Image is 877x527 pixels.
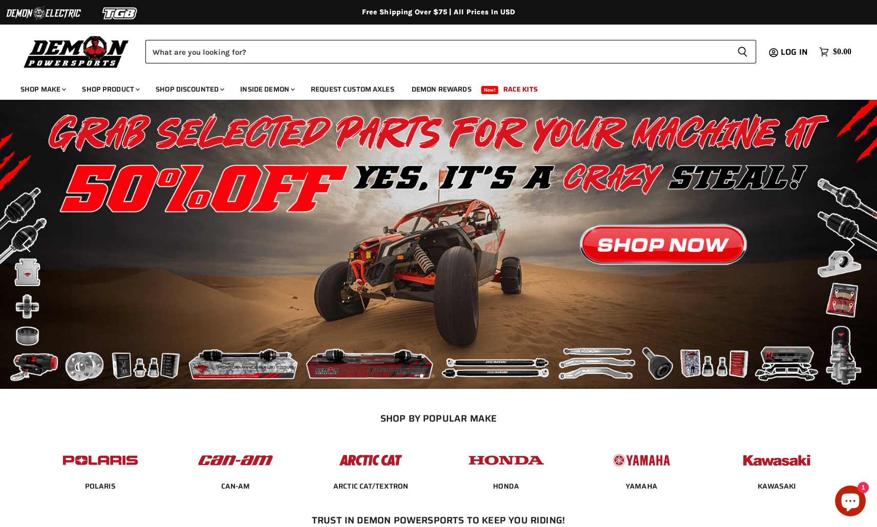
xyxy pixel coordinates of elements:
[5,4,82,23] img: Demon Electric Logo 2
[41,413,836,424] h2: SHOP BY POPULAR MAKE
[737,445,817,476] img: POPULAR_MAKE_logo_6_76e8c46f-2d1e-4ecc-b320-194822857d41.jpg
[481,86,499,94] span: New!
[839,234,859,255] button: Next
[53,515,824,525] h2: Trust In Demon Powersports To Keep You Riding!
[82,4,159,23] img: TGB Logo 2
[221,481,250,492] span: CAN-AM
[776,48,814,57] a: Log in
[85,481,116,491] a: POLARIS
[221,481,250,491] a: CAN-AM
[431,374,435,378] li: Page dot 2
[832,486,869,519] inbox-online-store-chat: Shopify online store chat
[148,79,230,100] a: Shop Discounted
[602,445,681,476] img: POPULAR_MAKE_logo_5_20258e7f-293c-4aac-afa8-159eaa299126.jpg
[466,445,546,476] img: POPULAR_MAKE_logo_4_4923a504-4bac-4306-a1be-165a52280178.jpg
[758,481,796,491] a: KAWASAKI
[18,234,38,255] button: Previous
[331,445,411,476] img: POPULAR_MAKE_logo_3_027535af-6171-4c5e-a9bc-f0eccd05c5d6.jpg
[496,79,545,100] a: Race Kits
[442,374,446,378] li: Page dot 3
[333,481,409,491] a: ARCTIC CAT/TEXTRON
[13,79,72,100] a: Shop Make
[814,45,857,59] a: $0.00
[333,481,409,492] span: ARCTIC CAT/TEXTRON
[303,79,402,100] a: Request Custom Axles
[145,40,729,63] input: Search
[145,40,756,63] form: Product
[74,79,146,100] a: Shop Product
[85,481,116,492] span: POLARIS
[626,481,657,492] span: YAMAHA
[20,33,133,70] img: Demon Powersports
[196,445,275,476] img: POPULAR_MAKE_logo_1_adc20308-ab24-48c4-9fac-e3c1a623d575.jpg
[493,481,519,491] a: HONDA
[404,79,479,100] a: Demon Rewards
[626,481,657,491] a: YAMAHA
[729,40,756,63] button: Search
[60,445,140,476] img: POPULAR_MAKE_logo_2_dba48cf1-af45-46d4-8f73-953a0f002620.jpg
[833,47,851,57] span: $0.00
[13,75,849,100] ul: Main menu
[781,46,808,58] span: Log in
[232,79,301,100] a: Inside Demon
[29,8,848,17] div: Free Shipping Over $75 | All Prices In USD
[758,481,796,492] span: KAWASAKI
[420,374,423,378] li: Page dot 1
[454,374,457,378] li: Page dot 4
[493,481,519,492] span: HONDA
